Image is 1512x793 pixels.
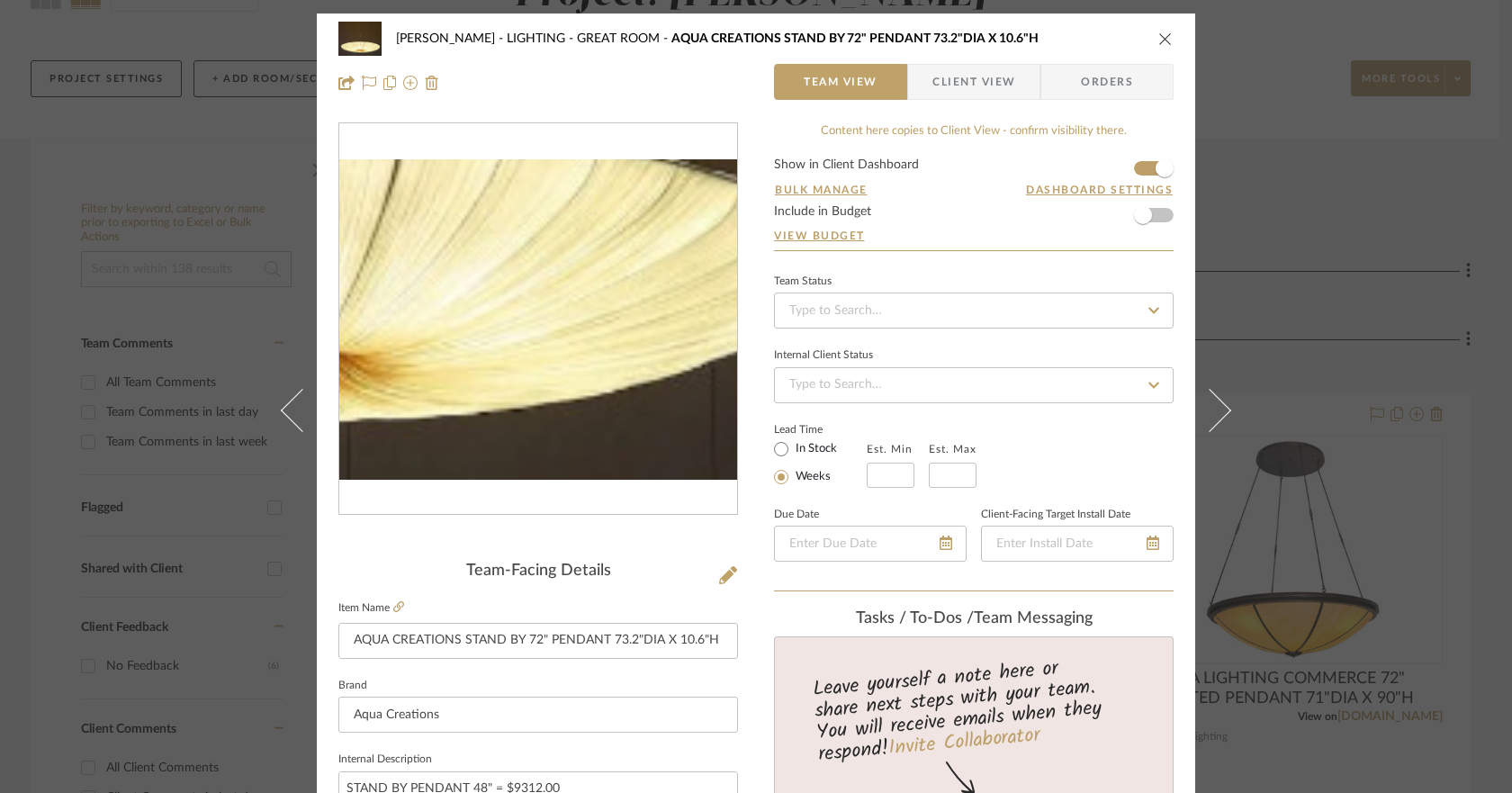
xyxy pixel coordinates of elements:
[774,510,819,519] label: Due Date
[981,510,1130,519] label: Client-Facing Target Install Date
[929,443,976,455] label: Est. Max
[1157,31,1174,47] button: close
[774,421,867,437] label: Lead Time
[1061,64,1153,100] span: Orders
[774,367,1174,403] input: Type to Search…
[774,293,1174,329] input: Type to Search…
[338,562,738,581] div: Team-Facing Details
[338,681,367,690] label: Brand
[887,720,1041,765] a: Invite Collaborator
[774,437,867,488] mat-radio-group: Select item type
[338,600,404,616] label: Item Name
[396,32,507,45] span: [PERSON_NAME]
[338,623,738,659] input: Enter Item Name
[856,610,974,626] span: Tasks / To-Dos /
[774,122,1174,140] div: Content here copies to Client View - confirm visibility there.
[774,277,832,286] div: Team Status
[867,443,913,455] label: Est. Min
[507,32,671,45] span: LIGHTING - GREAT ROOM
[792,441,837,457] label: In Stock
[774,351,873,360] div: Internal Client Status
[339,159,737,481] img: 59d25728-2673-4ec5-ae44-d102a0b90334_436x436.jpg
[981,526,1174,562] input: Enter Install Date
[774,182,868,198] button: Bulk Manage
[774,609,1174,629] div: team Messaging
[792,469,831,485] label: Weeks
[772,649,1176,770] div: Leave yourself a note here or share next steps with your team. You will receive emails when they ...
[338,755,432,764] label: Internal Description
[1025,182,1174,198] button: Dashboard Settings
[774,229,1174,243] a: View Budget
[774,526,967,562] input: Enter Due Date
[339,159,737,481] div: 0
[671,32,1039,45] span: AQUA CREATIONS STAND BY 72" PENDANT 73.2"DIA X 10.6"H
[932,64,1015,100] span: Client View
[338,21,382,57] img: 59d25728-2673-4ec5-ae44-d102a0b90334_48x40.jpg
[338,697,738,733] input: Enter Brand
[425,76,439,90] img: Remove from project
[804,64,877,100] span: Team View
